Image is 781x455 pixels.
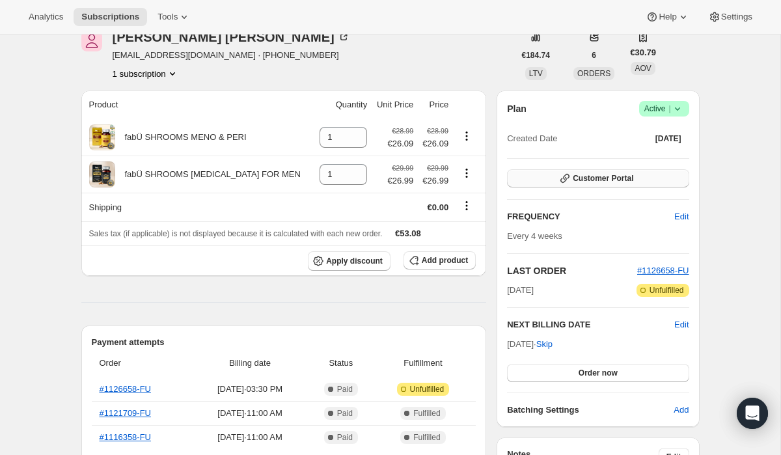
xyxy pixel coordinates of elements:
th: Price [417,90,452,119]
span: Fulfilled [413,408,440,419]
span: [DATE] · 11:00 AM [196,431,304,444]
div: fabÜ SHROOMS [MEDICAL_DATA] FOR MEN [115,168,301,181]
h2: FREQUENCY [507,210,674,223]
span: €0.00 [428,202,449,212]
h2: LAST ORDER [507,264,637,277]
span: €26.09 [421,137,448,150]
span: Settings [721,12,752,22]
button: #1126658-FU [637,264,689,277]
small: €28.99 [392,127,413,135]
small: €29.99 [427,164,448,172]
span: Add [674,404,689,417]
span: [DATE] · [507,339,553,349]
th: Order [92,349,193,378]
button: Help [638,8,697,26]
span: Subscriptions [81,12,139,22]
button: Apply discount [308,251,390,271]
span: [DATE] · 11:00 AM [196,407,304,420]
span: Unfulfilled [650,285,684,296]
span: [DATE] [507,284,534,297]
span: Edit [674,210,689,223]
span: €53.08 [395,228,421,238]
span: €26.99 [421,174,448,187]
div: [PERSON_NAME] [PERSON_NAME] [113,31,350,44]
button: Product actions [113,67,179,80]
th: Unit Price [371,90,417,119]
div: fabÜ SHROOMS MENO & PERI [115,131,247,144]
span: Paid [337,408,353,419]
span: Billing date [196,357,304,370]
h2: NEXT BILLING DATE [507,318,674,331]
a: #1126658-FU [637,266,689,275]
button: Shipping actions [456,199,477,213]
span: Analytics [29,12,63,22]
button: Customer Portal [507,169,689,187]
span: Help [659,12,676,22]
span: ORDERS [577,69,610,78]
span: [DATE] [655,133,681,144]
button: Settings [700,8,760,26]
span: AOV [635,64,651,73]
button: 6 [584,46,604,64]
a: #1121709-FU [100,408,152,418]
span: Fulfillment [378,357,469,370]
img: product img [89,124,115,150]
th: Quantity [314,90,371,119]
a: #1126658-FU [100,384,152,394]
span: Active [644,102,684,115]
button: [DATE] [648,130,689,148]
span: Status [312,357,370,370]
th: Product [81,90,314,119]
button: Product actions [456,129,477,143]
a: #1116358-FU [100,432,152,442]
span: Fulfilled [413,432,440,443]
span: Customer Portal [573,173,633,184]
button: Product actions [456,166,477,180]
button: Edit [666,206,696,227]
button: Edit [674,318,689,331]
h2: Plan [507,102,527,115]
button: Tools [150,8,199,26]
span: John Jones [81,31,102,51]
button: Subscriptions [74,8,147,26]
img: product img [89,161,115,187]
span: [EMAIL_ADDRESS][DOMAIN_NAME] · [PHONE_NUMBER] [113,49,350,62]
span: LTV [529,69,543,78]
div: Open Intercom Messenger [737,398,768,429]
span: Every 4 weeks [507,231,562,241]
span: Unfulfilled [410,384,445,394]
button: €184.74 [514,46,558,64]
button: Order now [507,364,689,382]
span: Paid [337,384,353,394]
button: Skip [528,334,560,355]
button: Add [666,400,696,421]
span: €184.74 [522,50,550,61]
span: €26.99 [388,174,414,187]
span: Apply discount [326,256,383,266]
span: €30.79 [630,46,656,59]
h2: Payment attempts [92,336,476,349]
span: Order now [579,368,618,378]
span: €26.09 [388,137,414,150]
span: Skip [536,338,553,351]
button: Add product [404,251,476,269]
h6: Batching Settings [507,404,674,417]
span: Created Date [507,132,557,145]
span: Add product [422,255,468,266]
span: Paid [337,432,353,443]
button: Analytics [21,8,71,26]
span: 6 [592,50,596,61]
span: [DATE] · 03:30 PM [196,383,304,396]
span: Tools [158,12,178,22]
th: Shipping [81,193,314,221]
span: | [668,103,670,114]
small: €28.99 [427,127,448,135]
small: €29.99 [392,164,413,172]
span: Sales tax (if applicable) is not displayed because it is calculated with each new order. [89,229,383,238]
